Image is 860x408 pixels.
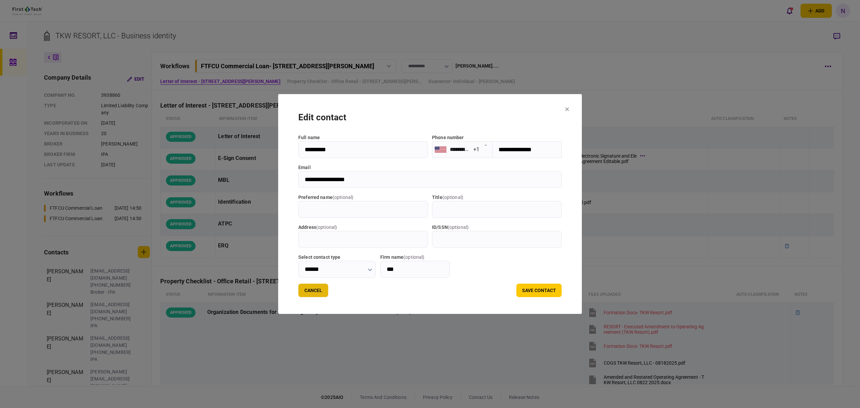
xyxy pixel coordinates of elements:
div: edit contact [298,111,562,124]
div: +1 [473,146,479,153]
input: Preferred name [298,201,428,218]
span: ( optional ) [316,225,337,230]
label: Select contact type [298,254,376,261]
label: full name [298,134,428,141]
img: us [435,147,446,153]
input: full name [298,141,428,158]
span: ( optional ) [442,195,463,200]
input: ID/SSN [432,231,562,248]
label: ID/SSN [432,224,562,231]
input: firm name [380,261,450,278]
button: Cancel [298,284,328,297]
input: title [432,201,562,218]
span: ( optional ) [448,225,469,230]
span: ( optional ) [333,195,353,200]
input: email [298,171,562,188]
input: Select contact type [298,261,376,278]
label: firm name [380,254,450,261]
span: ( optional ) [403,254,424,260]
label: Preferred name [298,194,428,201]
button: Open [481,140,490,150]
label: email [298,164,562,171]
label: Phone number [432,135,464,140]
label: title [432,194,562,201]
button: save contact [516,284,562,297]
label: address [298,224,428,231]
input: address [298,231,428,248]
